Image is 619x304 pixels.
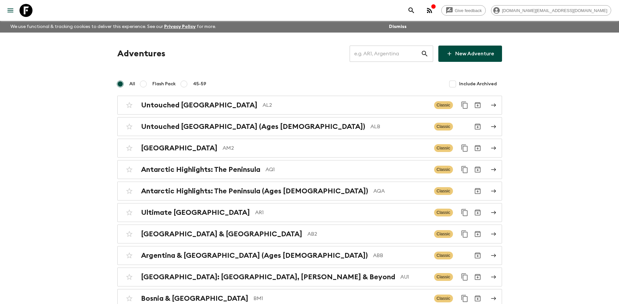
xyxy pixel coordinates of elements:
button: Archive [471,163,484,176]
a: Untouched [GEOGRAPHIC_DATA] (Ages [DEMOGRAPHIC_DATA])ALBClassicArchive [117,117,502,136]
h2: Bosnia & [GEOGRAPHIC_DATA] [141,294,248,303]
span: Classic [434,187,453,195]
span: Classic [434,144,453,152]
button: Archive [471,270,484,283]
h2: Untouched [GEOGRAPHIC_DATA] (Ages [DEMOGRAPHIC_DATA]) [141,122,365,131]
h2: [GEOGRAPHIC_DATA]: [GEOGRAPHIC_DATA], [PERSON_NAME] & Beyond [141,273,395,281]
p: AL2 [263,101,429,109]
a: Privacy Policy [164,24,196,29]
button: Duplicate for 45-59 [458,142,471,155]
p: AB2 [307,230,429,238]
h2: [GEOGRAPHIC_DATA] [141,144,217,152]
span: Include Archived [459,81,497,87]
div: [DOMAIN_NAME][EMAIL_ADDRESS][DOMAIN_NAME] [491,5,611,16]
p: AM2 [223,144,429,152]
button: search adventures [405,4,418,17]
span: Classic [434,101,453,109]
a: Untouched [GEOGRAPHIC_DATA]AL2ClassicDuplicate for 45-59Archive [117,96,502,115]
button: Archive [471,99,484,112]
span: Flash Pack [152,81,176,87]
a: [GEOGRAPHIC_DATA]AM2ClassicDuplicate for 45-59Archive [117,139,502,158]
span: Classic [434,252,453,259]
span: Classic [434,230,453,238]
span: Classic [434,123,453,131]
button: Duplicate for 45-59 [458,99,471,112]
input: e.g. AR1, Argentina [350,45,421,63]
button: Archive [471,249,484,262]
button: Duplicate for 45-59 [458,228,471,241]
p: AR1 [255,209,429,216]
button: Archive [471,206,484,219]
span: All [129,81,135,87]
span: Give feedback [451,8,485,13]
span: Classic [434,273,453,281]
span: 45-59 [193,81,206,87]
button: Duplicate for 45-59 [458,206,471,219]
span: Classic [434,295,453,302]
h2: [GEOGRAPHIC_DATA] & [GEOGRAPHIC_DATA] [141,230,302,238]
p: We use functional & tracking cookies to deliver this experience. See our for more. [8,21,219,33]
span: Classic [434,166,453,173]
a: Antarctic Highlights: The Peninsula (Ages [DEMOGRAPHIC_DATA])AQAClassicArchive [117,182,502,200]
button: Archive [471,120,484,133]
p: BM1 [253,295,429,302]
h2: Untouched [GEOGRAPHIC_DATA] [141,101,257,109]
p: ABB [373,252,429,259]
span: Classic [434,209,453,216]
span: [DOMAIN_NAME][EMAIL_ADDRESS][DOMAIN_NAME] [498,8,611,13]
a: Antarctic Highlights: The PeninsulaAQ1ClassicDuplicate for 45-59Archive [117,160,502,179]
a: Argentina & [GEOGRAPHIC_DATA] (Ages [DEMOGRAPHIC_DATA])ABBClassicArchive [117,246,502,265]
a: Ultimate [GEOGRAPHIC_DATA]AR1ClassicDuplicate for 45-59Archive [117,203,502,222]
a: Give feedback [441,5,486,16]
button: Archive [471,228,484,241]
p: AQ1 [265,166,429,173]
h1: Adventures [117,47,165,60]
h2: Antarctic Highlights: The Peninsula (Ages [DEMOGRAPHIC_DATA]) [141,187,368,195]
p: AQA [373,187,429,195]
button: Archive [471,185,484,198]
p: AU1 [400,273,429,281]
h2: Antarctic Highlights: The Peninsula [141,165,260,174]
a: [GEOGRAPHIC_DATA] & [GEOGRAPHIC_DATA]AB2ClassicDuplicate for 45-59Archive [117,225,502,243]
p: ALB [370,123,429,131]
a: New Adventure [438,46,502,62]
button: Duplicate for 45-59 [458,163,471,176]
button: Archive [471,142,484,155]
h2: Argentina & [GEOGRAPHIC_DATA] (Ages [DEMOGRAPHIC_DATA]) [141,251,368,260]
a: [GEOGRAPHIC_DATA]: [GEOGRAPHIC_DATA], [PERSON_NAME] & BeyondAU1ClassicDuplicate for 45-59Archive [117,268,502,286]
h2: Ultimate [GEOGRAPHIC_DATA] [141,208,250,217]
button: Dismiss [387,22,408,31]
button: menu [4,4,17,17]
button: Duplicate for 45-59 [458,270,471,283]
